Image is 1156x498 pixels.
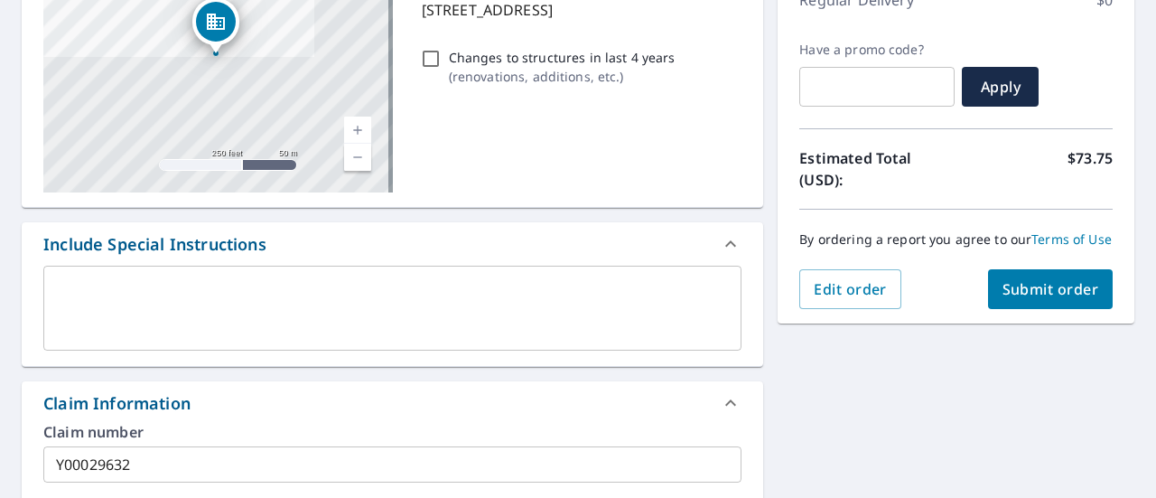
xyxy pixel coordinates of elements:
[1067,147,1113,191] p: $73.75
[799,147,956,191] p: Estimated Total (USD):
[1031,230,1112,248] a: Terms of Use
[1002,279,1099,299] span: Submit order
[799,231,1113,248] p: By ordering a report you agree to our
[22,381,763,425] div: Claim Information
[976,77,1024,97] span: Apply
[43,232,266,257] div: Include Special Instructions
[449,67,676,86] p: ( renovations, additions, etc. )
[962,67,1039,107] button: Apply
[799,269,901,309] button: Edit order
[43,391,191,416] div: Claim Information
[799,42,955,58] label: Have a promo code?
[22,222,763,266] div: Include Special Instructions
[344,117,371,144] a: Current Level 17, Zoom In
[988,269,1114,309] button: Submit order
[814,279,887,299] span: Edit order
[344,144,371,171] a: Current Level 17, Zoom Out
[449,48,676,67] p: Changes to structures in last 4 years
[43,425,741,439] label: Claim number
